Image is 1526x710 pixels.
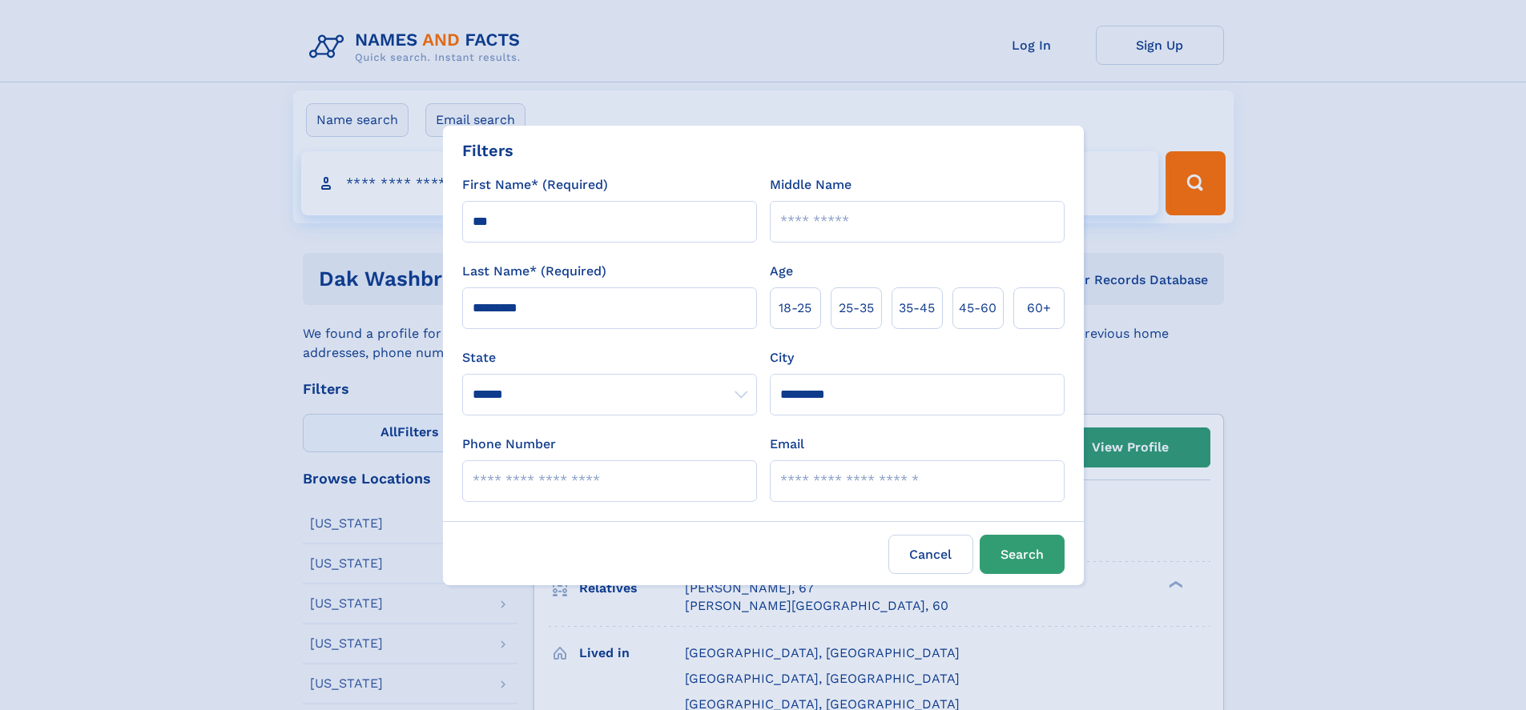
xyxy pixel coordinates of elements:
[462,138,513,162] div: Filters
[779,299,811,318] span: 18‑25
[770,435,804,454] label: Email
[462,348,757,367] label: State
[770,348,794,367] label: City
[899,299,935,318] span: 35‑45
[888,535,973,574] label: Cancel
[462,435,556,454] label: Phone Number
[462,262,606,281] label: Last Name* (Required)
[959,299,997,318] span: 45‑60
[462,175,608,195] label: First Name* (Required)
[770,262,793,281] label: Age
[980,535,1065,574] button: Search
[1027,299,1051,318] span: 60+
[839,299,874,318] span: 25‑35
[770,175,852,195] label: Middle Name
